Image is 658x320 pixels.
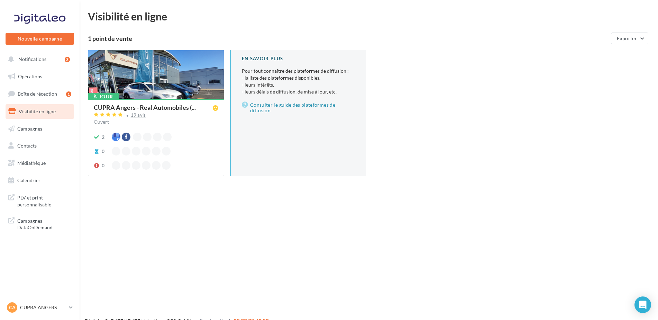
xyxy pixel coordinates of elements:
a: Boîte de réception1 [4,86,75,101]
span: Notifications [18,56,46,62]
div: 2 [102,134,104,141]
li: - leurs délais de diffusion, de mise à jour, etc. [242,88,355,95]
div: Visibilité en ligne [88,11,650,21]
div: En savoir plus [242,55,355,62]
span: Contacts [17,143,37,149]
span: PLV et print personnalisable [17,193,71,208]
span: Exporter [617,35,637,41]
a: Opérations [4,69,75,84]
span: Ouvert [94,119,109,125]
a: Médiathèque [4,156,75,170]
div: 1 point de vente [88,35,608,42]
span: Médiathèque [17,160,46,166]
a: CA CUPRA ANGERS [6,301,74,314]
p: Pour tout connaître des plateformes de diffusion : [242,68,355,95]
a: PLV et print personnalisable [4,190,75,211]
a: Calendrier [4,173,75,188]
span: Visibilité en ligne [19,108,56,114]
div: 19 avis [131,113,146,117]
div: 3 [65,57,70,62]
div: 0 [102,162,104,169]
div: À jour [88,93,119,100]
a: Visibilité en ligne [4,104,75,119]
button: Exporter [611,33,648,44]
li: - la liste des plateformes disponibles, [242,74,355,81]
span: CUPRA Angers - Real Automobiles (... [94,104,196,110]
a: 19 avis [94,112,218,120]
a: Contacts [4,139,75,153]
span: Boîte de réception [18,91,57,97]
div: 0 [102,148,104,155]
span: Campagnes DataOnDemand [17,216,71,231]
span: Campagnes [17,125,42,131]
div: 1 [66,91,71,97]
a: Campagnes DataOnDemand [4,213,75,234]
span: CA [9,304,16,311]
span: Opérations [18,73,42,79]
button: Notifications 3 [4,52,73,66]
p: CUPRA ANGERS [20,304,66,311]
a: Consulter le guide des plateformes de diffusion [242,101,355,115]
li: - leurs intérêts, [242,81,355,88]
a: Campagnes [4,122,75,136]
button: Nouvelle campagne [6,33,74,45]
div: Open Intercom Messenger [634,296,651,313]
span: Calendrier [17,177,40,183]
